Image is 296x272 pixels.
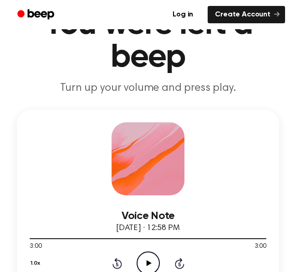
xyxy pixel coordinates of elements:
h1: You were left a beep [11,8,285,74]
span: 3:00 [255,242,266,251]
span: [DATE] · 12:58 PM [116,224,180,232]
p: Turn up your volume and press play. [11,81,285,95]
span: 3:00 [30,242,41,251]
a: Beep [11,6,62,24]
button: 1.0x [30,256,43,271]
a: Log in [163,4,202,25]
h3: Voice Note [30,210,266,222]
a: Create Account [208,6,285,23]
